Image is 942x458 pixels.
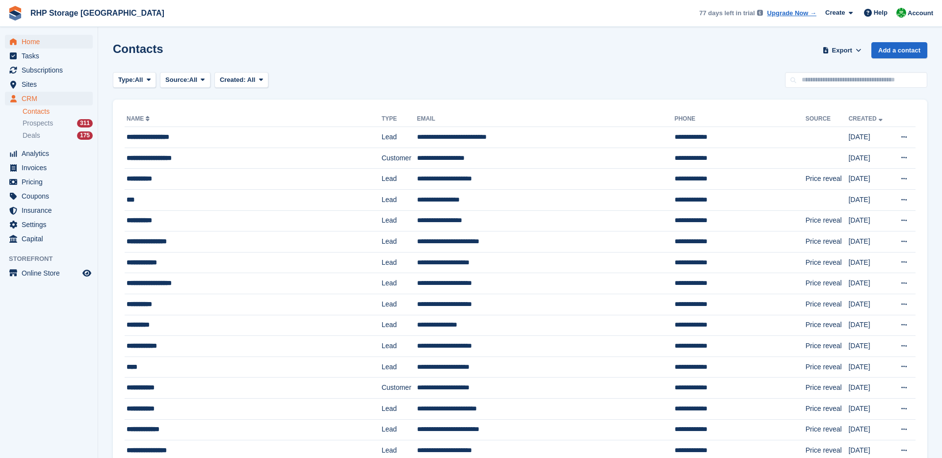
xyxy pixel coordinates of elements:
span: Storefront [9,254,98,264]
td: Lead [382,315,417,336]
img: Rod [896,8,906,18]
span: Subscriptions [22,63,80,77]
a: menu [5,49,93,63]
td: Lead [382,419,417,440]
td: Price reveal [806,315,849,336]
a: Name [127,115,152,122]
a: Contacts [23,107,93,116]
a: menu [5,63,93,77]
span: Sites [22,77,80,91]
span: Online Store [22,266,80,280]
td: Lead [382,231,417,253]
td: Lead [382,294,417,315]
td: Price reveal [806,419,849,440]
td: Lead [382,169,417,190]
td: Lead [382,252,417,273]
a: Upgrade Now → [767,8,816,18]
span: Deals [23,131,40,140]
img: stora-icon-8386f47178a22dfd0bd8f6a31ec36ba5ce8667c1dd55bd0f319d3a0aa187defe.svg [8,6,23,21]
div: 175 [77,131,93,140]
td: [DATE] [848,189,891,210]
td: Price reveal [806,169,849,190]
span: Analytics [22,147,80,160]
span: Capital [22,232,80,246]
span: Invoices [22,161,80,175]
td: [DATE] [848,419,891,440]
td: [DATE] [848,252,891,273]
span: Home [22,35,80,49]
td: [DATE] [848,231,891,253]
td: [DATE] [848,294,891,315]
a: menu [5,147,93,160]
h1: Contacts [113,42,163,55]
th: Source [806,111,849,127]
span: CRM [22,92,80,105]
th: Type [382,111,417,127]
td: Price reveal [806,336,849,357]
span: Type: [118,75,135,85]
th: Email [417,111,675,127]
span: Create [825,8,845,18]
td: Price reveal [806,356,849,378]
td: [DATE] [848,378,891,399]
td: Lead [382,398,417,419]
span: Tasks [22,49,80,63]
td: [DATE] [848,336,891,357]
span: Coupons [22,189,80,203]
a: menu [5,161,93,175]
td: [DATE] [848,148,891,169]
span: Prospects [23,119,53,128]
a: Created [848,115,884,122]
td: [DATE] [848,315,891,336]
span: All [135,75,143,85]
a: menu [5,266,93,280]
td: [DATE] [848,127,891,148]
td: Lead [382,273,417,294]
span: Pricing [22,175,80,189]
div: 311 [77,119,93,127]
button: Export [820,42,863,58]
td: [DATE] [848,356,891,378]
td: [DATE] [848,210,891,231]
span: Settings [22,218,80,231]
span: Help [874,8,888,18]
td: Lead [382,189,417,210]
td: [DATE] [848,273,891,294]
td: Lead [382,127,417,148]
td: Price reveal [806,398,849,419]
a: menu [5,232,93,246]
span: Insurance [22,204,80,217]
a: RHP Storage [GEOGRAPHIC_DATA] [26,5,168,21]
td: Price reveal [806,252,849,273]
td: [DATE] [848,398,891,419]
a: menu [5,204,93,217]
a: menu [5,218,93,231]
th: Phone [675,111,806,127]
span: All [247,76,256,83]
td: Price reveal [806,231,849,253]
a: menu [5,175,93,189]
td: Price reveal [806,210,849,231]
td: Price reveal [806,294,849,315]
a: Deals 175 [23,130,93,141]
span: All [189,75,198,85]
td: Price reveal [806,273,849,294]
a: menu [5,77,93,91]
a: menu [5,35,93,49]
a: menu [5,92,93,105]
a: Preview store [81,267,93,279]
a: Prospects 311 [23,118,93,128]
a: menu [5,189,93,203]
span: Account [908,8,933,18]
td: [DATE] [848,169,891,190]
td: Customer [382,378,417,399]
span: Export [832,46,852,55]
span: Created: [220,76,246,83]
span: Source: [165,75,189,85]
button: Source: All [160,72,210,88]
span: 77 days left in trial [699,8,755,18]
a: Add a contact [871,42,927,58]
td: Price reveal [806,378,849,399]
td: Lead [382,336,417,357]
td: Lead [382,210,417,231]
